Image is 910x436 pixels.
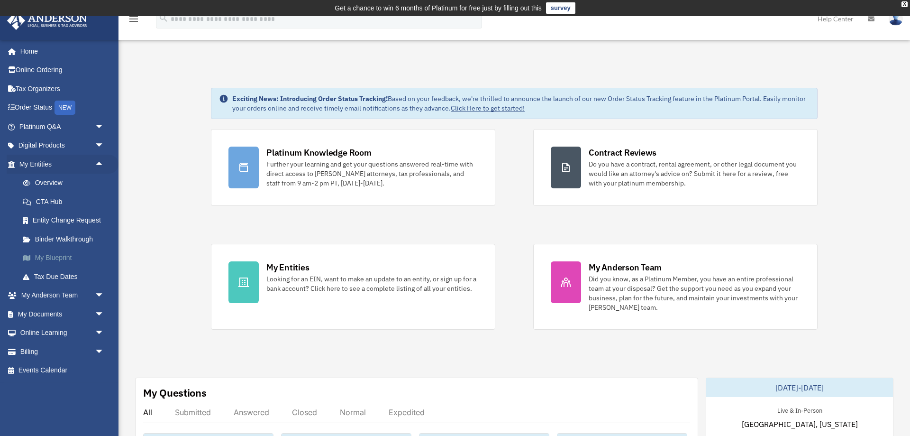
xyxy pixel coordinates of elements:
a: Order StatusNEW [7,98,118,118]
a: survey [546,2,575,14]
div: Submitted [175,408,211,417]
a: Online Ordering [7,61,118,80]
div: [DATE]-[DATE] [706,378,893,397]
div: Based on your feedback, we're thrilled to announce the launch of our new Order Status Tracking fe... [232,94,810,113]
a: Billingarrow_drop_down [7,342,118,361]
a: Tax Due Dates [13,267,118,286]
a: Home [7,42,114,61]
a: My Documentsarrow_drop_down [7,305,118,324]
span: arrow_drop_down [95,305,114,324]
div: NEW [55,101,75,115]
div: Contract Reviews [589,147,656,158]
a: Contract Reviews Do you have a contract, rental agreement, or other legal document you would like... [533,129,818,206]
div: Get a chance to win 6 months of Platinum for free just by filling out this [335,2,542,14]
div: Platinum Knowledge Room [266,147,372,158]
div: My Anderson Team [589,261,662,273]
img: Anderson Advisors Platinum Portal [4,11,90,30]
div: Further your learning and get your questions answered real-time with direct access to [PERSON_NAM... [266,159,478,188]
div: Answered [234,408,269,417]
a: Binder Walkthrough [13,230,118,249]
a: CTA Hub [13,192,118,211]
a: My Entities Looking for an EIN, want to make an update to an entity, or sign up for a bank accoun... [211,244,495,330]
span: [GEOGRAPHIC_DATA], [US_STATE] [742,418,858,430]
div: Normal [340,408,366,417]
div: My Questions [143,386,207,400]
div: close [901,1,908,7]
a: Platinum Q&Aarrow_drop_down [7,117,118,136]
a: My Entitiesarrow_drop_up [7,155,118,174]
a: menu [128,17,139,25]
a: Digital Productsarrow_drop_down [7,136,118,155]
span: arrow_drop_down [95,286,114,306]
a: Platinum Knowledge Room Further your learning and get your questions answered real-time with dire... [211,129,495,206]
span: arrow_drop_down [95,117,114,137]
span: arrow_drop_down [95,136,114,156]
div: Expedited [389,408,425,417]
div: Do you have a contract, rental agreement, or other legal document you would like an attorney's ad... [589,159,800,188]
div: All [143,408,152,417]
div: Live & In-Person [770,405,830,415]
div: My Entities [266,261,309,273]
a: My Anderson Team Did you know, as a Platinum Member, you have an entire professional team at your... [533,244,818,330]
a: Overview [13,174,118,193]
span: arrow_drop_down [95,324,114,343]
span: arrow_drop_up [95,155,114,174]
a: Click Here to get started! [451,104,525,112]
div: Did you know, as a Platinum Member, you have an entire professional team at your disposal? Get th... [589,274,800,312]
strong: Exciting News: Introducing Order Status Tracking! [232,94,388,103]
a: Tax Organizers [7,79,118,98]
a: My Blueprint [13,249,118,268]
img: User Pic [889,12,903,26]
a: My Anderson Teamarrow_drop_down [7,286,118,305]
a: Entity Change Request [13,211,118,230]
i: menu [128,13,139,25]
div: Closed [292,408,317,417]
i: search [158,13,169,23]
div: Looking for an EIN, want to make an update to an entity, or sign up for a bank account? Click her... [266,274,478,293]
a: Events Calendar [7,361,118,380]
a: Online Learningarrow_drop_down [7,324,118,343]
span: arrow_drop_down [95,342,114,362]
